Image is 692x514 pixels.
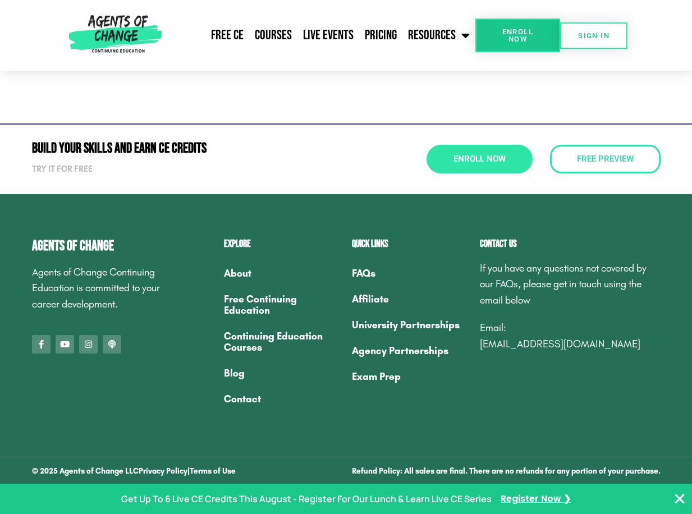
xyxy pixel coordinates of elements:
a: Contact [224,386,341,412]
iframe: Customer reviews powered by Trustpilot [32,104,661,118]
a: University Partnerships [352,312,469,338]
a: SIGN IN [560,22,627,49]
h3: © 2025 Agents of Change LLC | [32,467,341,475]
h2: Contact us [480,239,661,249]
h2: Quick Links [352,239,469,249]
span: Enroll Now [453,155,506,163]
span: Enroll Now [493,28,542,43]
strong: Try it for free [32,164,93,174]
a: Resources [402,21,475,49]
h4: Agents of Change [32,239,168,253]
a: Continuing Education Courses [224,323,341,360]
span: Free Preview [577,155,634,163]
nav: Menu [224,260,341,412]
a: Enroll Now [427,145,533,173]
nav: Menu [352,260,469,389]
a: Live Events [297,21,359,49]
a: Blog [224,360,341,386]
a: Enroll Now [475,19,560,52]
p: Get Up To 6 Live CE Credits This August - Register For Our Lunch & Learn Live CE Series [121,491,492,507]
a: Courses [249,21,297,49]
a: FAQs [352,260,469,286]
h2: Build Your Skills and Earn CE CREDITS [32,141,341,155]
a: Agency Partnerships [352,338,469,364]
a: Exam Prep [352,364,469,389]
a: Free Continuing Education [224,286,341,323]
span: Agents of Change Continuing Education is committed to your career development. [32,266,160,311]
button: Close Banner [673,492,686,506]
span: SIGN IN [578,32,609,39]
a: Free CE [205,21,249,49]
a: About [224,260,341,286]
a: Free Preview [550,145,661,173]
h3: Refund Policy: All sales are final. There are no refunds for any portion of your purchase. [352,467,661,475]
a: Register Now ❯ [501,491,571,507]
span: If you have any questions not covered by our FAQs, please get in touch using the email below [480,262,647,307]
p: Email: [480,320,661,352]
a: Pricing [359,21,402,49]
nav: Menu [166,21,476,49]
a: Terms of Use [190,466,236,476]
h2: Explore [224,239,341,249]
a: Privacy Policy [139,466,187,476]
a: [EMAIL_ADDRESS][DOMAIN_NAME] [480,338,640,350]
a: Affiliate [352,286,469,312]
